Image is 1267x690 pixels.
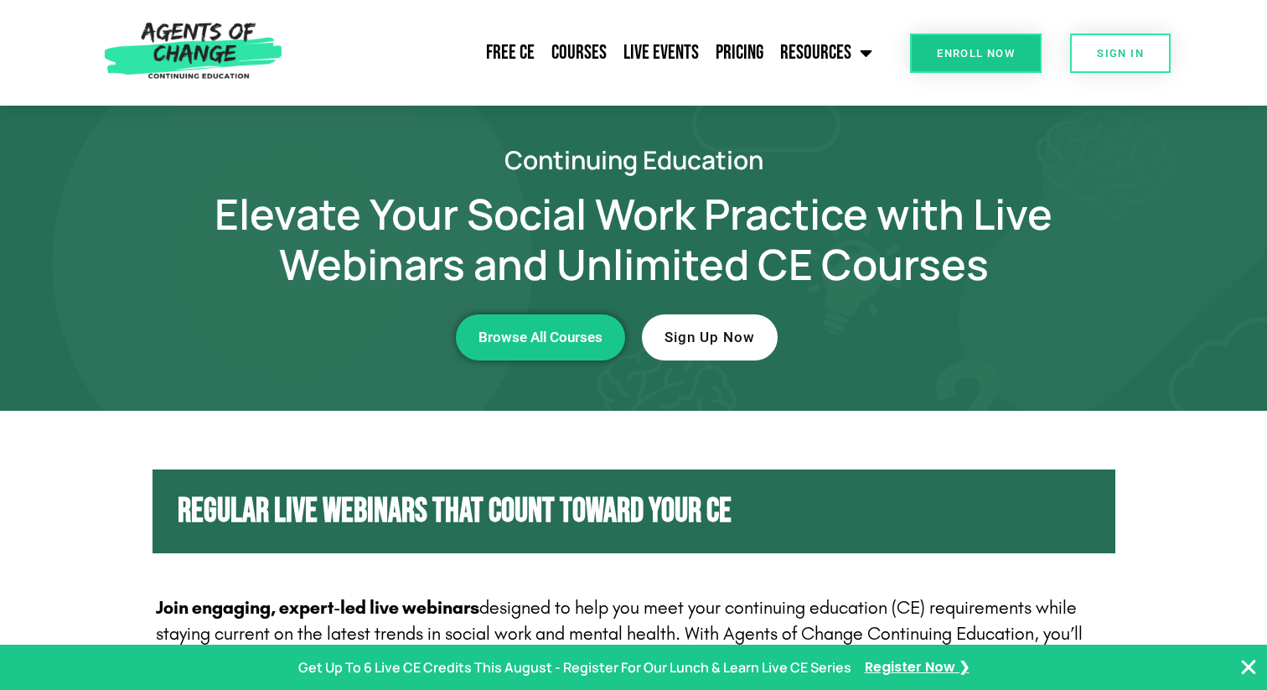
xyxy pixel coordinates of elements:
[156,148,1111,172] h2: Continuing Education
[478,32,543,74] a: Free CE
[298,656,851,680] p: Get Up To 6 Live CE Credits This August - Register For Our Lunch & Learn Live CE Series
[1070,34,1171,73] a: SIGN IN
[937,48,1015,59] span: Enroll Now
[156,597,479,619] strong: Join engaging, expert-led live webinars
[543,32,615,74] a: Courses
[178,495,1090,528] h2: Regular Live Webinars That Count Toward Your CE
[865,656,970,680] a: Register Now ❯
[156,595,1094,672] p: designed to help you meet your continuing education (CE) requirements while staying current on th...
[707,32,772,74] a: Pricing
[1239,657,1259,677] button: Close Banner
[772,32,881,74] a: Resources
[642,314,778,361] a: Sign Up Now
[665,330,755,345] span: Sign Up Now
[1097,48,1144,59] span: SIGN IN
[910,34,1042,73] a: Enroll Now
[615,32,707,74] a: Live Events
[290,32,881,74] nav: Menu
[156,189,1111,289] h1: Elevate Your Social Work Practice with Live Webinars and Unlimited CE Courses
[478,330,602,345] span: Browse All Courses
[456,314,625,361] a: Browse All Courses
